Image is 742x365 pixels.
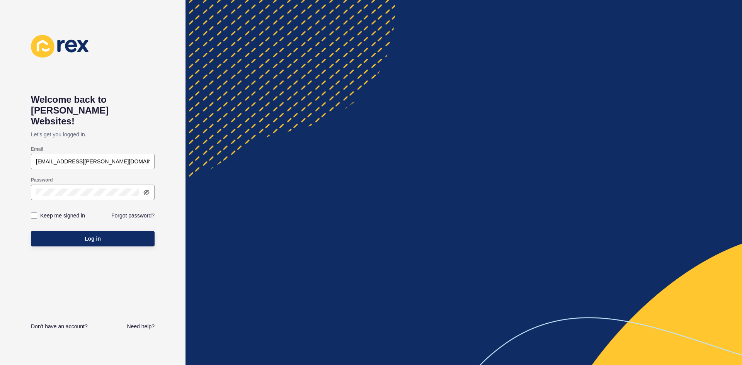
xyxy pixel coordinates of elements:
[31,177,53,183] label: Password
[31,94,155,127] h1: Welcome back to [PERSON_NAME] Websites!
[127,323,155,330] a: Need help?
[31,127,155,142] p: Let's get you logged in.
[111,212,155,219] a: Forgot password?
[40,212,85,219] label: Keep me signed in
[36,158,150,165] input: e.g. name@company.com
[85,235,101,243] span: Log in
[31,323,88,330] a: Don't have an account?
[31,231,155,246] button: Log in
[31,146,43,152] label: Email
